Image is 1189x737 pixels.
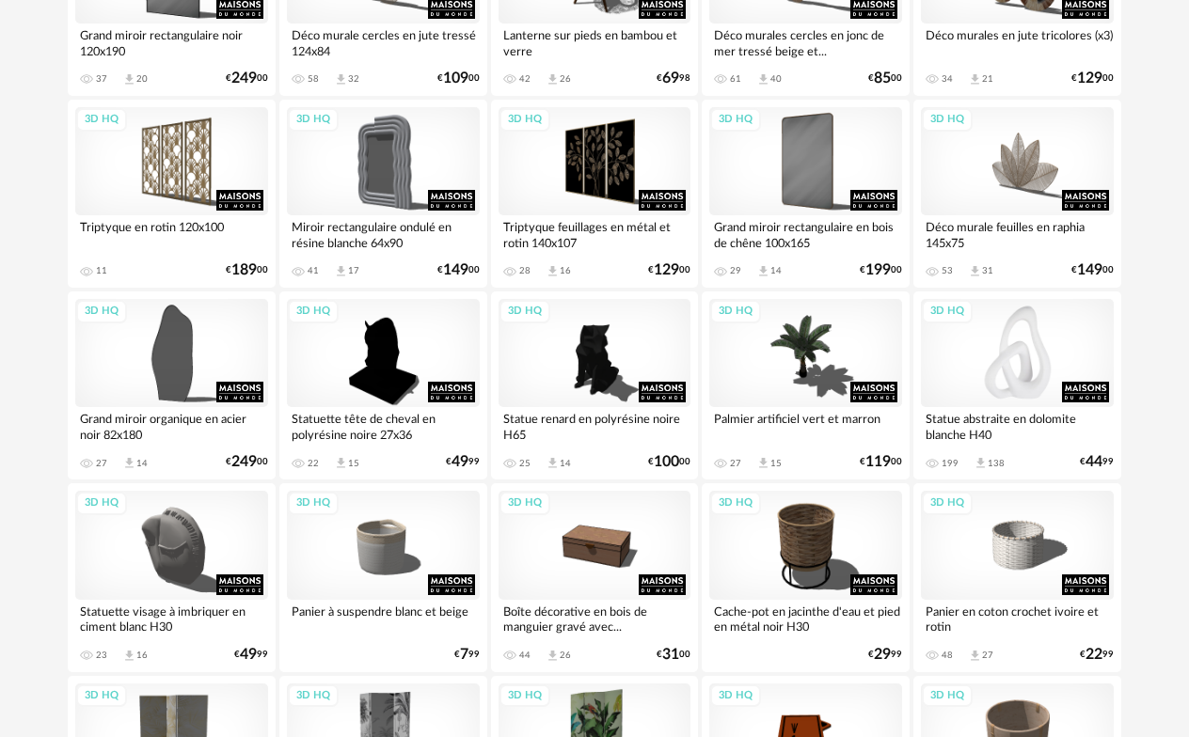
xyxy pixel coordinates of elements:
[756,72,770,86] span: Download icon
[122,649,136,663] span: Download icon
[1077,72,1102,85] span: 129
[76,300,127,323] div: 3D HQ
[709,407,902,445] div: Palmier artificiel vert et marron
[288,684,339,708] div: 3D HQ
[868,649,902,661] div: € 99
[443,264,468,276] span: 149
[648,264,690,276] div: € 00
[454,649,480,661] div: € 99
[68,100,276,288] a: 3D HQ Triptyque en rotin 120x100 11 €18900
[968,72,982,86] span: Download icon
[334,264,348,278] span: Download icon
[702,483,910,671] a: 3D HQ Cache-pot en jacinthe d'eau et pied en métal noir H30 €2999
[730,458,741,469] div: 27
[988,458,1005,469] div: 138
[702,100,910,288] a: 3D HQ Grand miroir rectangulaire en bois de chêne 100x165 29 Download icon 14 €19900
[348,458,359,469] div: 15
[657,72,690,85] div: € 98
[921,407,1114,445] div: Statue abstraite en dolomite blanche H40
[921,215,1114,253] div: Déco murale feuilles en raphia 145x75
[913,100,1121,288] a: 3D HQ Déco murale feuilles en raphia 145x75 53 Download icon 31 €14900
[96,265,107,276] div: 11
[76,108,127,132] div: 3D HQ
[499,24,691,61] div: Lanterne sur pieds en bambou et verre
[287,600,480,637] div: Panier à suspendre blanc et beige
[860,264,902,276] div: € 00
[446,456,480,468] div: € 99
[702,291,910,479] a: 3D HQ Palmier artificiel vert et marron 27 Download icon 15 €11900
[226,72,268,85] div: € 00
[491,100,699,288] a: 3D HQ Triptyque feuillages en métal et rotin 140x107 28 Download icon 16 €12900
[437,72,480,85] div: € 00
[334,456,348,470] span: Download icon
[921,600,1114,637] div: Panier en coton crochet ivoire et rotin
[437,264,480,276] div: € 00
[1080,456,1114,468] div: € 99
[710,684,761,708] div: 3D HQ
[122,72,136,86] span: Download icon
[231,72,257,85] span: 249
[710,300,761,323] div: 3D HQ
[710,108,761,132] div: 3D HQ
[76,684,127,708] div: 3D HQ
[136,458,148,469] div: 14
[1071,72,1114,85] div: € 00
[662,72,679,85] span: 69
[942,73,953,85] div: 34
[279,291,487,479] a: 3D HQ Statuette tête de cheval en polyrésine noire 27x36 22 Download icon 15 €4999
[443,72,468,85] span: 109
[865,264,891,276] span: 199
[460,649,468,661] span: 7
[1086,456,1102,468] span: 44
[519,650,531,661] div: 44
[922,108,973,132] div: 3D HQ
[231,456,257,468] span: 249
[452,456,468,468] span: 49
[287,215,480,253] div: Miroir rectangulaire ondulé en résine blanche 64x90
[231,264,257,276] span: 189
[560,265,571,276] div: 16
[308,73,319,85] div: 58
[234,649,268,661] div: € 99
[974,456,988,470] span: Download icon
[648,456,690,468] div: € 00
[865,456,891,468] span: 119
[279,483,487,671] a: 3D HQ Panier à suspendre blanc et beige €799
[546,649,560,663] span: Download icon
[560,458,571,469] div: 14
[654,264,679,276] span: 129
[968,649,982,663] span: Download icon
[240,649,257,661] span: 49
[499,600,691,637] div: Boîte décorative en bois de manguier gravé avec...
[1080,649,1114,661] div: € 99
[860,456,902,468] div: € 00
[499,300,550,323] div: 3D HQ
[710,492,761,515] div: 3D HQ
[499,684,550,708] div: 3D HQ
[942,265,953,276] div: 53
[913,291,1121,479] a: 3D HQ Statue abstraite en dolomite blanche H40 199 Download icon 138 €4499
[770,458,782,469] div: 15
[982,265,993,276] div: 31
[288,300,339,323] div: 3D HQ
[546,456,560,470] span: Download icon
[657,649,690,661] div: € 00
[75,215,268,253] div: Triptyque en rotin 120x100
[709,24,902,61] div: Déco murales cercles en jonc de mer tressé beige et...
[874,72,891,85] span: 85
[75,407,268,445] div: Grand miroir organique en acier noir 82x180
[874,649,891,661] span: 29
[75,600,268,637] div: Statuette visage à imbriquer en ciment blanc H30
[968,264,982,278] span: Download icon
[770,73,782,85] div: 40
[922,300,973,323] div: 3D HQ
[922,684,973,708] div: 3D HQ
[136,650,148,661] div: 16
[1077,264,1102,276] span: 149
[546,72,560,86] span: Download icon
[491,291,699,479] a: 3D HQ Statue renard en polyrésine noire H65 25 Download icon 14 €10000
[499,407,691,445] div: Statue renard en polyrésine noire H65
[519,73,531,85] div: 42
[654,456,679,468] span: 100
[921,24,1114,61] div: Déco murales en jute tricolores (x3)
